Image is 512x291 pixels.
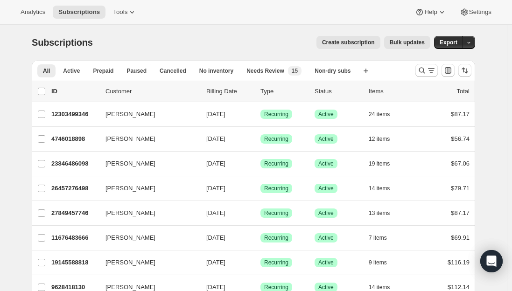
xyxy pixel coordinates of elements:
[409,6,452,19] button: Help
[264,111,288,118] span: Recurring
[315,87,361,96] p: Status
[318,209,334,217] span: Active
[318,135,334,143] span: Active
[51,208,98,218] p: 27849457746
[369,160,390,167] span: 19 items
[415,64,438,77] button: Search and filter results
[105,233,155,242] span: [PERSON_NAME]
[100,181,193,196] button: [PERSON_NAME]
[51,184,98,193] p: 26457276498
[246,67,284,75] span: Needs Review
[206,111,225,118] span: [DATE]
[160,67,186,75] span: Cancelled
[384,36,430,49] button: Bulk updates
[51,108,470,121] div: 12303499346[PERSON_NAME][DATE]SuccessRecurringSuccessActive24 items$87.17
[51,233,98,242] p: 11676483666
[21,8,45,16] span: Analytics
[318,259,334,266] span: Active
[369,231,397,244] button: 7 items
[434,36,463,49] button: Export
[315,67,351,75] span: Non-dry subs
[369,207,400,220] button: 13 items
[451,160,470,167] span: $67.06
[51,207,470,220] div: 27849457746[PERSON_NAME][DATE]SuccessRecurringSuccessActive13 items$87.17
[206,87,253,96] p: Billing Date
[448,259,470,266] span: $116.19
[480,250,503,272] div: Open Intercom Messenger
[264,160,288,167] span: Recurring
[51,258,98,267] p: 19145588818
[369,182,400,195] button: 14 items
[58,8,100,16] span: Subscriptions
[100,206,193,221] button: [PERSON_NAME]
[369,259,387,266] span: 9 items
[105,87,199,96] p: Customer
[15,6,51,19] button: Analytics
[369,256,397,269] button: 9 items
[260,87,307,96] div: Type
[51,132,470,145] div: 4746018898[PERSON_NAME][DATE]SuccessRecurringSuccessActive12 items$56.74
[469,8,491,16] span: Settings
[451,209,470,216] span: $87.17
[51,256,470,269] div: 19145588818[PERSON_NAME][DATE]SuccessRecurringSuccessActive9 items$116.19
[264,185,288,192] span: Recurring
[100,255,193,270] button: [PERSON_NAME]
[105,159,155,168] span: [PERSON_NAME]
[107,6,142,19] button: Tools
[199,67,233,75] span: No inventory
[318,234,334,242] span: Active
[451,185,470,192] span: $79.71
[51,87,98,96] p: ID
[369,284,390,291] span: 14 items
[318,160,334,167] span: Active
[126,67,147,75] span: Paused
[264,259,288,266] span: Recurring
[454,6,497,19] button: Settings
[369,87,415,96] div: Items
[51,231,470,244] div: 11676483666[PERSON_NAME][DATE]SuccessRecurringSuccessActive7 items$69.91
[369,185,390,192] span: 14 items
[43,67,50,75] span: All
[264,135,288,143] span: Recurring
[100,132,193,146] button: [PERSON_NAME]
[318,284,334,291] span: Active
[51,157,470,170] div: 23846486098[PERSON_NAME][DATE]SuccessRecurringSuccessActive19 items$67.06
[51,87,470,96] div: IDCustomerBilling DateTypeStatusItemsTotal
[63,67,80,75] span: Active
[100,156,193,171] button: [PERSON_NAME]
[32,37,93,48] span: Subscriptions
[51,134,98,144] p: 4746018898
[105,258,155,267] span: [PERSON_NAME]
[318,185,334,192] span: Active
[51,110,98,119] p: 12303499346
[369,157,400,170] button: 19 items
[369,111,390,118] span: 24 items
[457,87,470,96] p: Total
[105,110,155,119] span: [PERSON_NAME]
[369,132,400,145] button: 12 items
[264,209,288,217] span: Recurring
[105,134,155,144] span: [PERSON_NAME]
[369,135,390,143] span: 12 items
[100,107,193,122] button: [PERSON_NAME]
[390,39,425,46] span: Bulk updates
[206,284,225,291] span: [DATE]
[105,208,155,218] span: [PERSON_NAME]
[322,39,375,46] span: Create subscription
[358,64,373,77] button: Create new view
[442,64,455,77] button: Customize table column order and visibility
[448,284,470,291] span: $112.14
[100,230,193,245] button: [PERSON_NAME]
[51,182,470,195] div: 26457276498[PERSON_NAME][DATE]SuccessRecurringSuccessActive14 items$79.71
[369,209,390,217] span: 13 items
[206,259,225,266] span: [DATE]
[458,64,471,77] button: Sort the results
[440,39,457,46] span: Export
[206,135,225,142] span: [DATE]
[105,184,155,193] span: [PERSON_NAME]
[113,8,127,16] span: Tools
[206,160,225,167] span: [DATE]
[369,108,400,121] button: 24 items
[206,234,225,241] span: [DATE]
[264,284,288,291] span: Recurring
